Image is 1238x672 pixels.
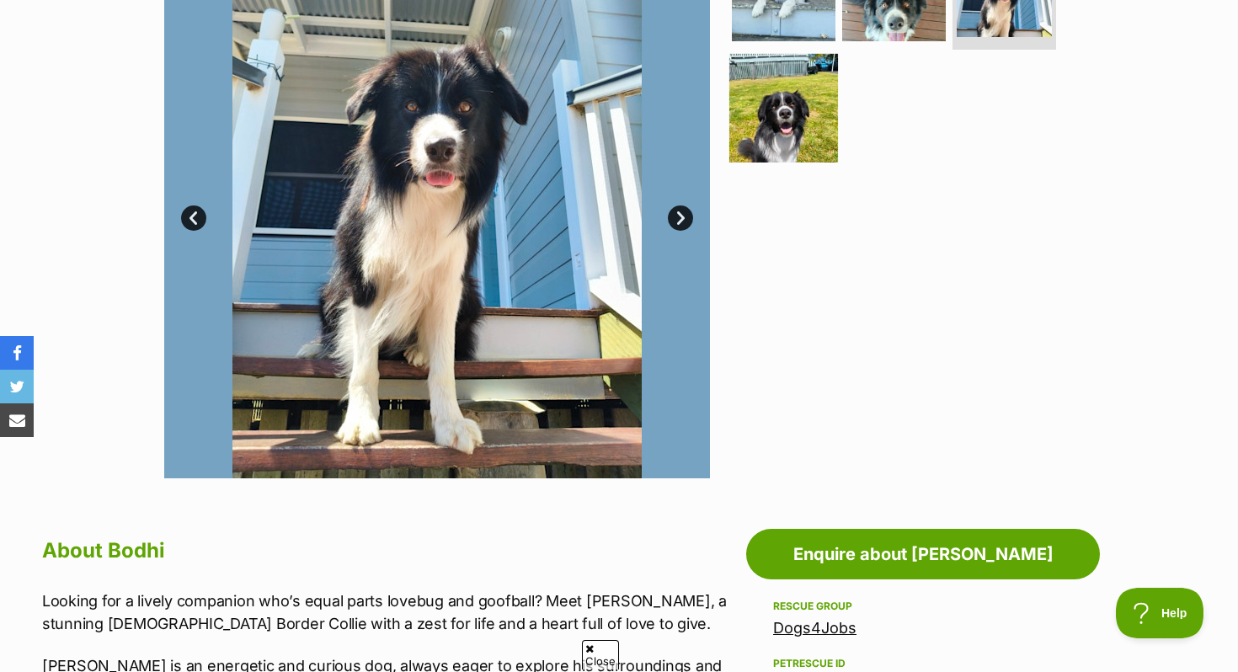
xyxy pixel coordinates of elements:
[1116,588,1204,638] iframe: Help Scout Beacon - Open
[773,600,1073,613] div: Rescue group
[668,205,693,231] a: Next
[773,619,856,637] a: Dogs4Jobs
[582,640,619,669] span: Close
[729,54,838,163] img: Photo of Bodhi
[773,657,1073,670] div: PetRescue ID
[746,529,1100,579] a: Enquire about [PERSON_NAME]
[42,589,738,635] p: Looking for a lively companion who’s equal parts lovebug and goofball? Meet [PERSON_NAME], a stun...
[42,532,738,569] h2: About Bodhi
[181,205,206,231] a: Prev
